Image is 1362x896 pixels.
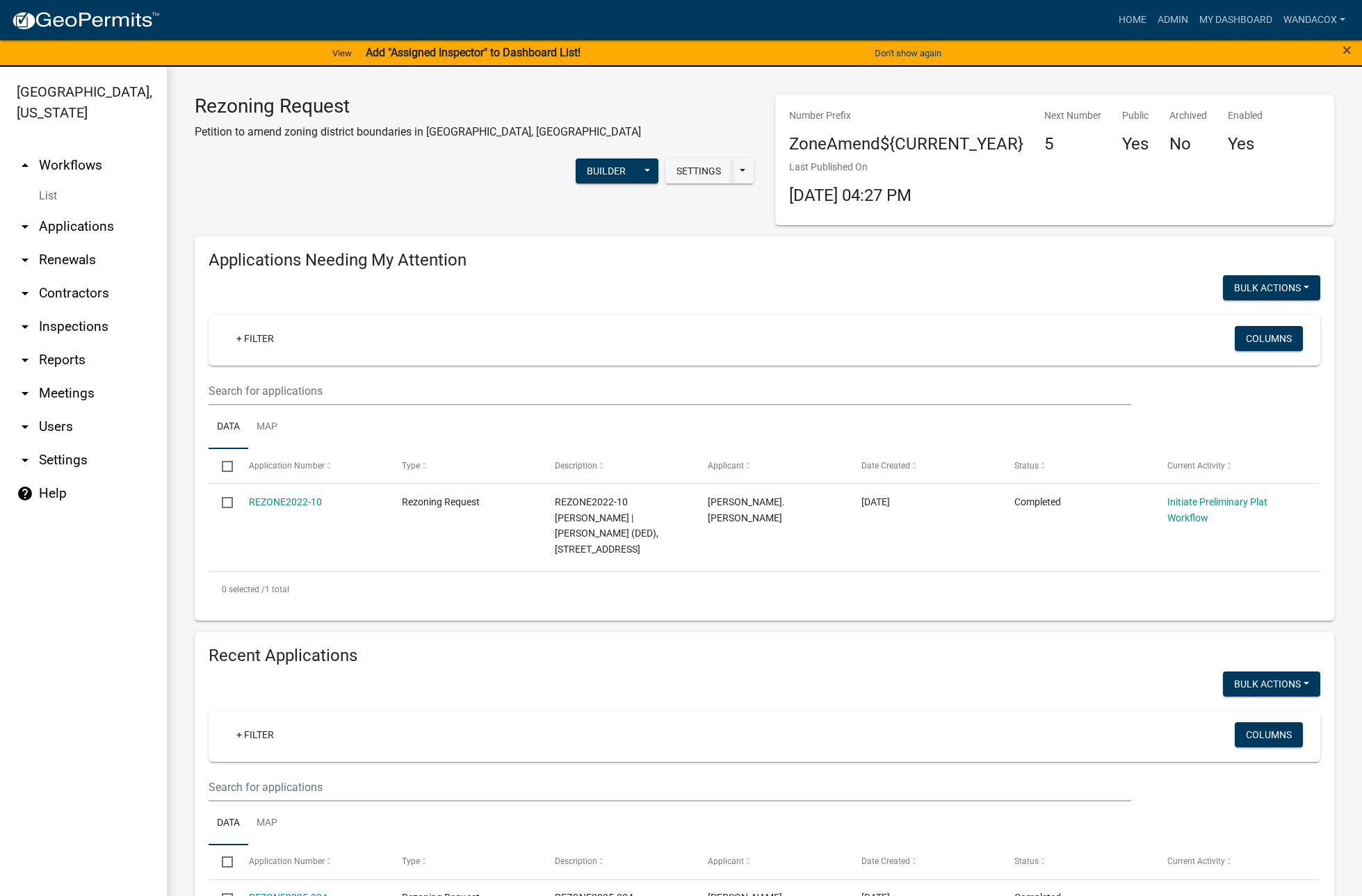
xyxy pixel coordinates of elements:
i: arrow_drop_down [17,252,33,268]
h4: 5 [1044,134,1101,154]
datatable-header-cell: Status [1001,845,1154,879]
span: Current Activity [1167,856,1225,866]
i: arrow_drop_down [17,352,33,368]
datatable-header-cell: Type [389,449,542,482]
span: Status [1014,461,1039,471]
i: arrow_drop_down [17,218,33,235]
datatable-header-cell: Description [542,845,695,879]
i: arrow_drop_down [17,318,33,335]
span: 0 selected / [222,585,265,594]
datatable-header-cell: Application Number [235,845,388,879]
span: [DATE] 04:27 PM [789,186,911,205]
a: Admin [1152,7,1194,33]
a: Initiate Preliminary Plat Workflow [1167,496,1267,523]
h3: Rezoning Request [195,95,641,118]
datatable-header-cell: Type [389,845,542,879]
span: Greg.Broussard [708,496,785,523]
h4: Yes [1122,134,1149,154]
input: Search for applications [209,377,1131,405]
a: Data [209,801,248,846]
datatable-header-cell: Select [209,449,235,482]
button: Bulk Actions [1223,275,1320,300]
span: Applicant [708,461,744,471]
datatable-header-cell: Applicant [695,449,848,482]
a: Home [1113,7,1152,33]
span: × [1343,40,1352,60]
span: Description [555,461,597,471]
datatable-header-cell: Current Activity [1154,845,1307,879]
span: Applicant [708,856,744,866]
span: Date Created [861,461,910,471]
datatable-header-cell: Current Activity [1154,449,1307,482]
button: Close [1343,42,1352,58]
datatable-header-cell: Date Created [848,845,1000,879]
p: Enabled [1228,108,1263,123]
h4: ZoneAmend${CURRENT_YEAR} [789,134,1023,154]
datatable-header-cell: Select [209,845,235,879]
i: arrow_drop_down [17,452,33,469]
strong: Add "Assigned Inspector" to Dashboard List! [366,46,581,59]
p: Number Prefix [789,108,1023,123]
i: arrow_drop_down [17,418,33,435]
input: Search for applications [209,773,1131,801]
h4: No [1169,134,1207,154]
i: arrow_drop_up [17,157,33,174]
button: Bulk Actions [1223,671,1320,697]
span: Description [555,856,597,866]
a: My Dashboard [1194,7,1278,33]
datatable-header-cell: Date Created [848,449,1000,482]
p: Next Number [1044,108,1101,123]
span: Type [402,461,420,471]
h4: Yes [1228,134,1263,154]
span: Application Number [249,856,325,866]
button: Builder [576,158,637,184]
a: + Filter [225,326,285,351]
span: Status [1014,856,1039,866]
button: Columns [1235,722,1303,747]
span: Date Created [861,856,910,866]
span: Completed [1014,496,1061,507]
button: Settings [665,158,732,184]
i: arrow_drop_down [17,385,33,402]
datatable-header-cell: Application Number [235,449,388,482]
i: arrow_drop_down [17,285,33,302]
datatable-header-cell: Description [542,449,695,482]
span: Application Number [249,461,325,471]
h4: Recent Applications [209,646,1320,666]
a: REZONE2022-10 [249,496,322,507]
datatable-header-cell: Applicant [695,845,848,879]
a: Map [248,405,286,450]
a: WandaCox [1278,7,1351,33]
span: Current Activity [1167,461,1225,471]
span: 11/28/2022 [861,496,890,507]
span: Rezoning Request [402,496,480,507]
a: View [327,42,357,65]
span: REZONE2022-10 Kraayenbrink, Jacob | Kraayenbrink, Ida (DED), 2388 170TH ST [555,496,658,555]
a: Map [248,801,286,846]
p: Archived [1169,108,1207,123]
p: Petition to amend zoning district boundaries in [GEOGRAPHIC_DATA], [GEOGRAPHIC_DATA] [195,124,641,140]
a: + Filter [225,722,285,747]
button: Columns [1235,326,1303,351]
button: Don't show again [869,42,947,65]
h4: Applications Needing My Attention [209,250,1320,270]
a: Data [209,405,248,450]
span: Type [402,856,420,866]
datatable-header-cell: Status [1001,449,1154,482]
div: 1 total [209,572,1320,607]
p: Last Published On [789,160,911,174]
p: Public [1122,108,1149,123]
i: help [17,485,33,502]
